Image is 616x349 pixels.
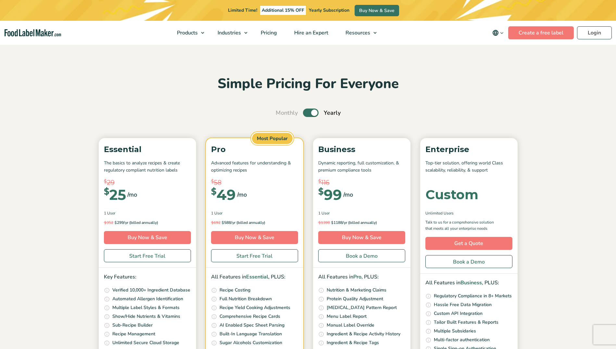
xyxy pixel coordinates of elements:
[318,219,405,226] p: 1188/yr (billed annually)
[292,29,329,36] span: Hire an Expert
[104,160,191,174] p: The basics to analyze recipes & create regulatory compliant nutrition labels
[104,143,191,156] p: Essential
[425,255,512,268] a: Book a Demo
[112,304,180,311] p: Multiple Label Styles & Formats
[425,160,512,174] p: Top-tier solution, offering world Class scalability, reliability, & support
[353,273,361,280] span: Pro
[220,304,290,311] p: Recipe Yield Cooking Adjustments
[127,190,137,199] span: /mo
[460,279,482,286] span: Business
[112,295,183,303] p: Automated Allergen Identification
[211,231,298,244] a: Buy Now & Save
[434,336,490,343] p: Multi-factor authentication
[112,313,180,320] p: Show/Hide Nutrients & Vitamins
[327,313,367,320] p: Menu Label Report
[318,220,330,225] del: 1398
[104,231,191,244] a: Buy Now & Save
[112,322,153,329] p: Sub-Recipe Builder
[252,21,284,45] a: Pricing
[104,249,191,262] a: Start Free Trial
[337,21,380,45] a: Resources
[434,328,476,335] p: Multiple Subsidaries
[321,178,330,187] span: 116
[434,319,498,326] p: Tailor Built Features & Reports
[331,220,333,225] span: $
[211,210,222,216] span: 1 User
[434,292,512,300] p: Regulatory Compliance in 8+ Markets
[228,7,257,13] span: Limited Time!
[237,190,247,199] span: /mo
[260,6,306,15] span: Additional 15% OFF
[112,330,155,338] p: Recipe Management
[327,339,379,346] p: Ingredient & Recipe Tags
[104,178,107,185] span: $
[112,287,190,294] p: Verified 10,000+ Ingredient Database
[112,339,179,346] p: Unlimited Secure Cloud Storage
[318,210,330,216] span: 1 User
[425,143,512,156] p: Enterprise
[107,178,115,187] span: 29
[318,178,321,185] span: $
[216,29,242,36] span: Industries
[246,273,268,280] span: Essential
[104,187,109,196] span: $
[209,21,251,45] a: Industries
[318,273,405,281] p: All Features in , PLUS:
[425,188,478,201] div: Custom
[318,249,405,262] a: Book a Demo
[355,5,399,16] a: Buy Now & Save
[318,187,324,196] span: $
[286,21,335,45] a: Hire an Expert
[211,249,298,262] a: Start Free Trial
[425,219,500,232] p: Talk to us for a comprehensive solution that meets all your enterprise needs
[327,322,374,329] p: Manual Label Override
[211,220,220,225] del: 692
[327,330,400,338] p: Ingredient & Recipe Activity History
[425,237,512,250] a: Get a Quote
[344,29,371,36] span: Resources
[309,7,349,13] span: Yearly Subscription
[169,21,207,45] a: Products
[251,132,294,145] span: Most Popular
[220,330,282,338] p: Built-In Language Translation
[220,322,284,329] p: AI Enabled Spec Sheet Parsing
[104,220,107,225] span: $
[104,210,115,216] span: 1 User
[318,220,321,225] span: $
[104,220,113,225] del: 352
[434,310,483,317] p: Custom API Integration
[327,295,383,303] p: Protein Quality Adjustment
[327,287,386,294] p: Nutrition & Marketing Claims
[220,295,272,303] p: Full Nutrition Breakdown
[211,219,298,226] p: 588/yr (billed annually)
[211,187,217,196] span: $
[214,178,221,187] span: 58
[211,143,298,156] p: Pro
[211,187,236,202] div: 49
[114,220,117,225] span: $
[220,313,280,320] p: Comprehensive Recipe Cards
[303,109,319,117] label: Toggle
[276,109,298,117] span: Monthly
[318,143,405,156] p: Business
[211,220,214,225] span: $
[104,219,191,226] p: 299/yr (billed annually)
[577,26,612,39] a: Login
[175,29,198,36] span: Products
[318,160,405,174] p: Dynamic reporting, full customization, & premium compliance tools
[104,273,191,281] p: Key Features:
[327,304,397,311] p: [MEDICAL_DATA] Pattern Report
[211,273,298,281] p: All Features in , PLUS:
[259,29,278,36] span: Pricing
[508,26,574,39] a: Create a free label
[343,190,353,199] span: /mo
[318,187,342,202] div: 99
[211,178,214,185] span: $
[221,220,224,225] span: $
[425,279,512,287] p: All Features in , PLUS:
[95,75,521,93] h2: Simple Pricing For Everyone
[220,287,250,294] p: Recipe Costing
[434,301,492,308] p: Hassle Free Data Migration
[211,160,298,174] p: Advanced features for understanding & optimizing recipes
[318,231,405,244] a: Buy Now & Save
